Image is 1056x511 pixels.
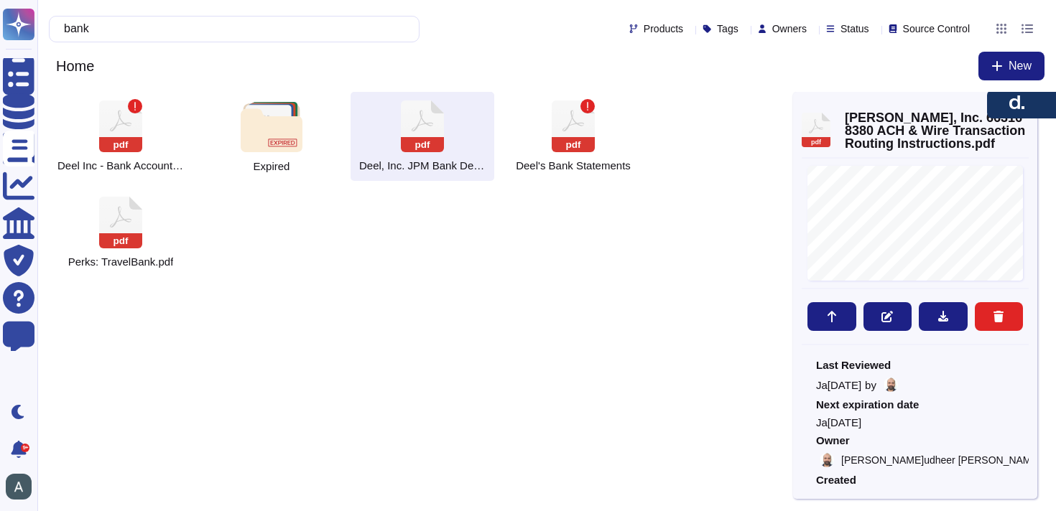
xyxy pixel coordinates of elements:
img: user [884,378,898,392]
span: Products [644,24,683,34]
button: Download [919,302,968,331]
span: Expired [254,161,290,172]
button: Move to... [807,302,856,331]
span: Source Control [903,24,970,34]
span: Perks: TravelBank.pdf [68,255,174,268]
button: user [3,471,42,502]
span: Next expiration date [816,399,1014,410]
input: Search by keywords [57,17,404,42]
button: Delete [975,302,1024,331]
div: 9+ [21,444,29,452]
span: Ja[DATE] [816,380,861,390]
img: folder [241,102,302,152]
img: user [820,453,834,467]
button: Edit [863,302,912,331]
div: by [816,378,1014,392]
button: New [978,52,1045,80]
span: Deel Inc - Bank Account Confirmation.pdf [57,159,184,172]
span: Home [49,55,101,77]
span: Created [816,474,1014,485]
span: [PERSON_NAME], Inc. 663168380 ACH & Wire Transaction Routing Instructions.pdf [845,111,1029,150]
span: New [1009,60,1032,72]
span: Last Reviewed [816,360,1014,370]
span: Deel's accounts used for client pay-ins in different countries.pdf [516,159,631,172]
span: Tags [717,24,738,34]
span: Status [840,24,869,34]
span: Deel, Inc. 663168380 ACH & Wire Transaction Routing Instructions.pdf [359,159,486,172]
span: Owner [816,435,1014,446]
img: user [6,474,32,500]
span: Owners [772,24,807,34]
span: Ja[DATE] [816,417,1014,428]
